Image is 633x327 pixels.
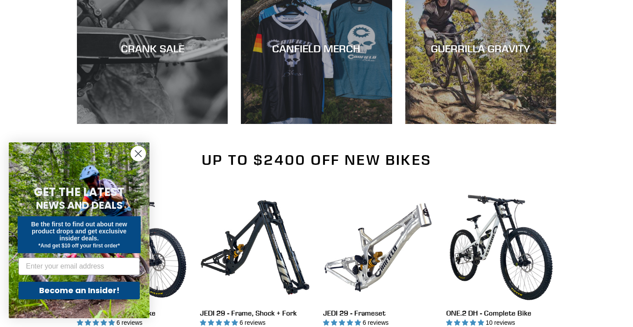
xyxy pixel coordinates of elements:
span: *And get $10 off your first order* [38,243,120,249]
div: CRANK SALE [77,42,228,55]
div: GUERRILLA GRAVITY [405,42,556,55]
h2: Up to $2400 Off New Bikes [77,152,556,168]
div: CANFIELD MERCH [241,42,392,55]
span: GET THE LATEST [34,184,124,200]
input: Enter your email address [18,258,140,275]
button: Become an Insider! [18,282,140,299]
button: Close dialog [131,146,146,161]
span: Be the first to find out about new product drops and get exclusive insider deals. [31,221,127,242]
span: NEWS AND DEALS [36,198,123,212]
